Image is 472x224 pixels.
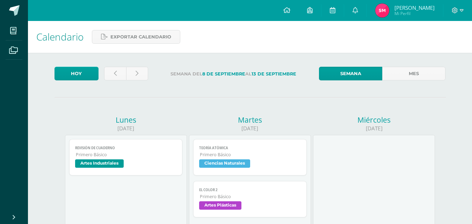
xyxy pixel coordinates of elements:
div: [DATE] [189,125,311,132]
span: Primero Básico [76,152,177,158]
a: Exportar calendario [92,30,180,44]
span: Ciencias Naturales [199,159,250,168]
span: El color 2 [199,188,301,192]
a: Revisión de cuadernoPrimero BásicoArtes Industriales [69,139,183,175]
span: Revisión de cuaderno [75,146,177,150]
a: Hoy [55,67,99,80]
div: Martes [189,115,311,125]
strong: 8 de Septiembre [202,71,245,77]
div: Miércoles [313,115,435,125]
span: Calendario [36,30,83,43]
strong: 13 de Septiembre [252,71,296,77]
label: Semana del al [154,67,313,81]
div: Lunes [65,115,187,125]
a: El color 2Primero BásicoArtes Plásticas [193,181,307,217]
a: Mes [382,67,445,80]
img: 55e7213db05bd3990b1bb0a39ed178c7.png [375,3,389,17]
span: Artes Industriales [75,159,124,168]
span: Artes Plásticas [199,201,241,210]
span: Exportar calendario [110,30,171,43]
span: Primero Básico [200,194,301,200]
div: [DATE] [313,125,435,132]
span: Teoría Atómica [199,146,301,150]
span: Mi Perfil [394,10,435,16]
div: [DATE] [65,125,187,132]
span: [PERSON_NAME] [394,4,435,11]
span: Primero Básico [200,152,301,158]
a: Teoría AtómicaPrimero BásicoCiencias Naturales [193,139,307,175]
a: Semana [319,67,382,80]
